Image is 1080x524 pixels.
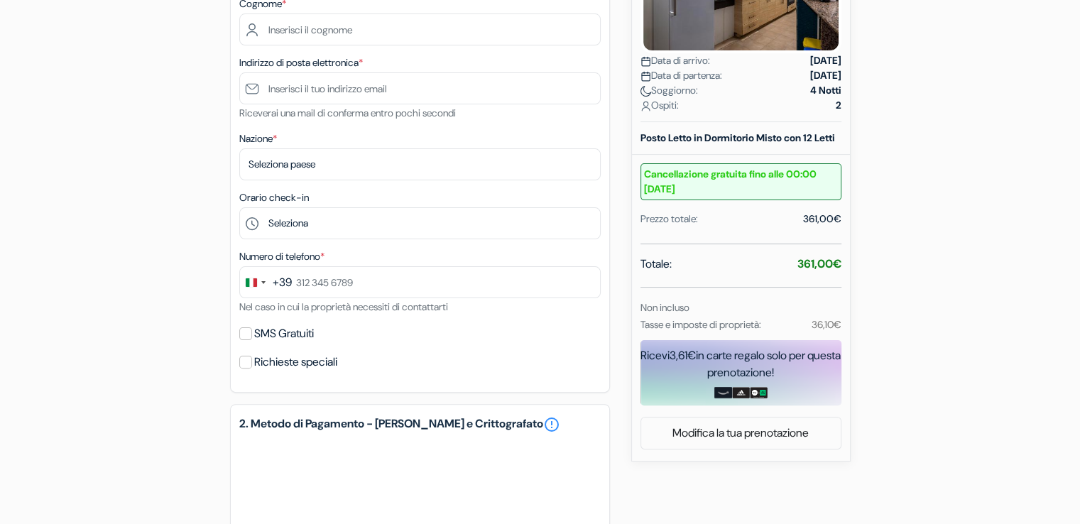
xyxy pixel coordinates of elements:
[732,387,750,398] img: adidas-card.png
[811,318,841,331] small: 36,10€
[803,212,841,226] div: 361,00€
[750,387,768,398] img: uber-uber-eats-card.png
[670,348,696,363] span: 3,61€
[239,190,309,205] label: Orario check-in
[640,86,651,97] img: moon.svg
[836,98,841,113] strong: 2
[640,212,698,226] div: Prezzo totale:
[641,420,841,447] a: Modifica la tua prenotazione
[273,274,292,291] div: +39
[640,163,841,200] small: Cancellazione gratuita fino alle 00:00 [DATE]
[239,55,363,70] label: Indirizzo di posta elettronica
[640,53,710,68] span: Data di arrivo:
[239,300,448,313] small: Nel caso in cui la proprietà necessiti di contattarti
[640,83,698,98] span: Soggiorno:
[640,101,651,111] img: user_icon.svg
[640,301,689,314] small: Non incluso
[797,256,841,271] strong: 361,00€
[239,72,601,104] input: Inserisci il tuo indirizzo email
[239,107,456,119] small: Riceverai una mail di conferma entro pochi secondi
[240,267,292,298] button: Change country, selected Italy (+39)
[239,131,277,146] label: Nazione
[640,347,841,381] div: Ricevi in carte regalo solo per questa prenotazione!
[239,13,601,45] input: Inserisci il cognome
[810,83,841,98] strong: 4 Notti
[254,352,337,372] label: Richieste speciali
[239,249,324,264] label: Numero di telefono
[640,98,679,113] span: Ospiti:
[640,131,835,144] b: Posto Letto in Dormitorio Misto con 12 Letti
[640,56,651,67] img: calendar.svg
[254,324,314,344] label: SMS Gratuiti
[640,71,651,82] img: calendar.svg
[640,318,761,331] small: Tasse e imposte di proprietà:
[810,68,841,83] strong: [DATE]
[640,256,672,273] span: Totale:
[239,416,601,433] h5: 2. Metodo di Pagamento - [PERSON_NAME] e Crittografato
[810,53,841,68] strong: [DATE]
[714,387,732,398] img: amazon-card-no-text.png
[640,68,722,83] span: Data di partenza:
[239,266,601,298] input: 312 345 6789
[543,416,560,433] a: error_outline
